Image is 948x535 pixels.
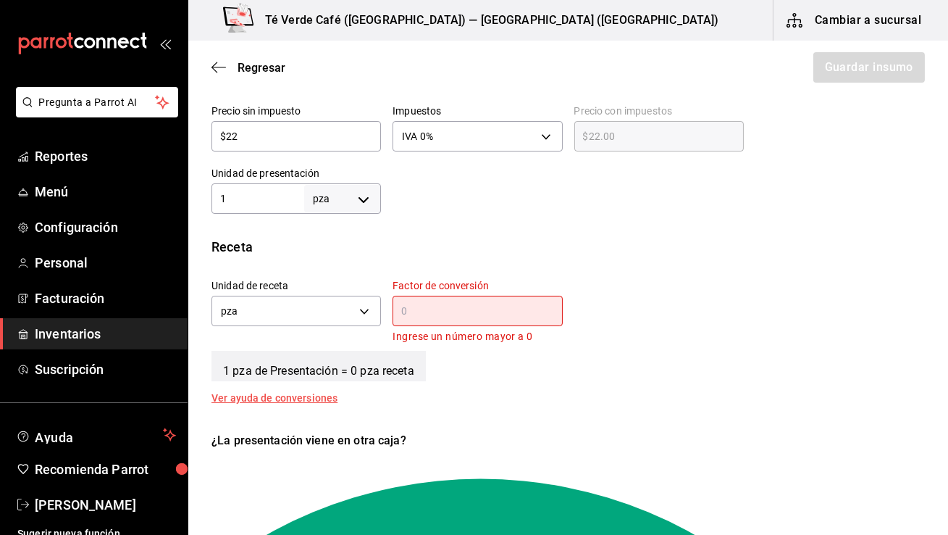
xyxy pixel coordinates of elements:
[35,360,176,379] span: Suscripción
[35,289,176,308] span: Facturación
[574,128,744,145] input: $0.00
[211,190,304,207] input: 0
[35,182,176,202] span: Menú
[211,281,381,291] label: Unidad de receta
[211,128,381,145] input: $0.00
[211,237,925,257] div: Receta
[393,328,562,345] p: Ingrese un número mayor a 0
[211,61,285,75] button: Regresar
[253,12,719,29] h3: Té Verde Café ([GEOGRAPHIC_DATA]) — [GEOGRAPHIC_DATA] ([GEOGRAPHIC_DATA])
[159,38,171,49] button: open_drawer_menu
[35,324,176,344] span: Inventarios
[393,107,562,117] label: Impuestos
[211,296,381,326] div: pza
[35,426,157,444] span: Ayuda
[211,107,381,117] label: Precio sin impuesto
[574,107,744,117] label: Precio con impuestos
[393,302,562,320] input: 0
[39,95,156,110] span: Pregunta a Parrot AI
[238,61,285,75] span: Regresar
[393,281,562,291] label: Factor de conversión
[304,185,381,212] div: pza
[211,351,426,381] span: 1 pza de Presentación = 0 pza receta
[35,460,176,479] span: Recomienda Parrot
[10,105,178,120] a: Pregunta a Parrot AI
[211,432,925,449] div: ¿La presentación viene en otra caja?
[35,146,176,166] span: Reportes
[211,393,355,403] div: Ver ayuda de conversiones
[35,495,176,515] span: [PERSON_NAME]
[393,121,562,152] div: IVA 0%
[35,217,176,237] span: Configuración
[16,87,178,117] button: Pregunta a Parrot AI
[35,253,176,273] span: Personal
[211,169,381,179] label: Unidad de presentación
